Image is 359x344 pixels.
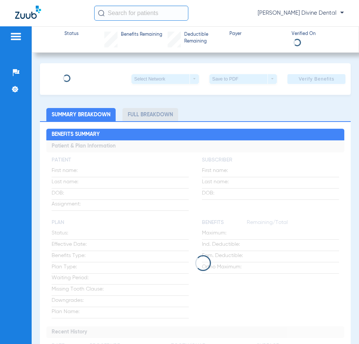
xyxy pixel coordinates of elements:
span: [PERSON_NAME] Divine Dental [258,9,344,17]
h2: Benefits Summary [46,129,344,141]
span: Status [64,31,79,38]
input: Search for patients [94,6,188,21]
li: Summary Breakdown [46,108,116,121]
span: Deductible Remaining [184,32,223,45]
img: Zuub Logo [15,6,41,19]
img: Search Icon [98,10,105,17]
span: Verified On [292,31,347,38]
span: Benefits Remaining [121,32,162,38]
img: hamburger-icon [10,32,22,41]
span: Payer [229,31,285,38]
li: Full Breakdown [122,108,178,121]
